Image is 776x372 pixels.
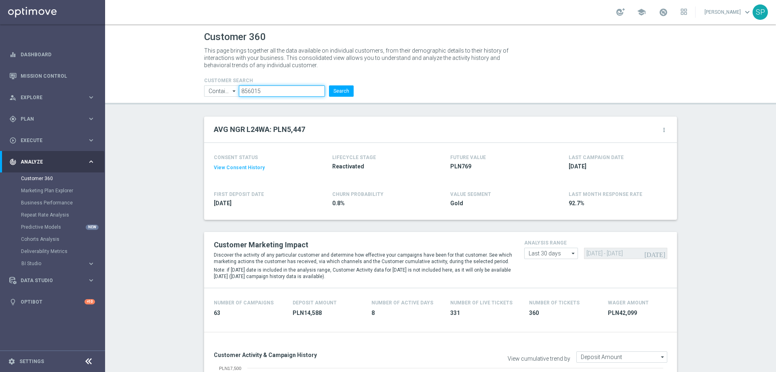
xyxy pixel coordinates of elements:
[21,236,84,242] a: Cohorts Analysis
[608,309,677,317] span: PLN42,099
[214,200,308,207] span: 2017-10-24
[21,212,84,218] a: Repeat Rate Analysis
[21,209,104,221] div: Repeat Rate Analysis
[9,51,95,58] div: equalizer Dashboard
[569,191,642,197] span: LAST MONTH RESPONSE RATE
[293,300,337,306] h4: Deposit Amount
[204,31,677,43] h1: Customer 360
[9,115,17,123] i: gps_fixed
[21,44,95,65] a: Dashboard
[214,240,512,250] h2: Customer Marketing Impact
[214,309,283,317] span: 63
[21,257,104,270] div: BI Studio
[214,252,512,265] p: Discover the activity of any particular customer and determine how effective your campaigns have ...
[9,158,17,166] i: track_changes
[21,95,87,100] span: Explore
[329,85,354,97] button: Search
[21,159,87,164] span: Analyze
[9,116,95,122] button: gps_fixed Plan keyboard_arrow_right
[214,300,274,306] h4: Number of Campaigns
[214,267,512,280] p: Note: if [DATE] date is included in the analysis range, Customer Activity data for [DATE] is not ...
[87,115,95,123] i: keyboard_arrow_right
[87,136,95,144] i: keyboard_arrow_right
[239,85,325,97] input: Enter CID, Email, name or phone
[9,115,87,123] div: Plan
[21,187,84,194] a: Marketing Plan Explorer
[9,94,95,101] button: person_search Explore keyboard_arrow_right
[450,200,545,207] span: Gold
[21,117,87,121] span: Plan
[21,200,84,206] a: Business Performance
[9,94,87,101] div: Explore
[529,309,598,317] span: 360
[204,85,239,97] input: Contains
[332,163,427,170] span: Reactivated
[214,125,305,134] h2: AVG NGR L24WA: PLN5,447
[9,65,95,87] div: Mission Control
[704,6,753,18] a: [PERSON_NAME]keyboard_arrow_down
[9,73,95,79] button: Mission Control
[753,4,768,20] div: SP
[214,191,264,197] h4: FIRST DEPOSIT DATE
[19,359,44,364] a: Settings
[9,299,95,305] button: lightbulb Optibot +10
[371,300,433,306] h4: Number of Active Days
[529,300,580,306] h4: Number Of Tickets
[204,78,354,83] h4: CUSTOMER SEARCH
[21,248,84,255] a: Deliverability Metrics
[87,158,95,166] i: keyboard_arrow_right
[569,155,624,160] h4: LAST CAMPAIGN DATE
[21,224,84,230] a: Predictive Models
[21,233,104,245] div: Cohorts Analysis
[214,164,265,171] button: View Consent History
[87,260,95,268] i: keyboard_arrow_right
[608,300,649,306] h4: Wager Amount
[9,298,17,306] i: lightbulb
[293,309,362,317] span: PLN14,588
[87,276,95,284] i: keyboard_arrow_right
[21,172,104,185] div: Customer 360
[214,351,434,359] h3: Customer Activity & Campaign History
[569,248,578,259] i: arrow_drop_down
[9,137,17,144] i: play_circle_outline
[450,191,491,197] h4: VALUE SEGMENT
[450,163,545,170] span: PLN769
[569,200,663,207] span: 92.7%
[21,291,84,312] a: Optibot
[524,248,578,259] input: Last 30 days
[9,137,95,144] button: play_circle_outline Execute keyboard_arrow_right
[9,159,95,165] button: track_changes Analyze keyboard_arrow_right
[214,155,308,160] h4: CONSENT STATUS
[661,127,667,133] i: more_vert
[9,44,95,65] div: Dashboard
[332,191,384,197] span: CHURN PROBABILITY
[21,221,104,233] div: Predictive Models
[219,366,241,371] text: PLN17,500
[659,352,667,362] i: arrow_drop_down
[21,261,79,266] span: BI Studio
[204,47,515,69] p: This page brings together all the data available on individual customers, from their demographic ...
[9,277,95,284] div: Data Studio keyboard_arrow_right
[230,86,238,96] i: arrow_drop_down
[637,8,646,17] span: school
[576,351,667,363] input: Deposit Amount
[9,291,95,312] div: Optibot
[21,278,87,283] span: Data Studio
[84,299,95,304] div: +10
[9,277,87,284] div: Data Studio
[9,94,17,101] i: person_search
[21,65,95,87] a: Mission Control
[21,260,95,267] button: BI Studio keyboard_arrow_right
[8,358,15,365] i: settings
[21,245,104,257] div: Deliverability Metrics
[21,197,104,209] div: Business Performance
[450,309,519,317] span: 331
[332,200,427,207] span: 0.8%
